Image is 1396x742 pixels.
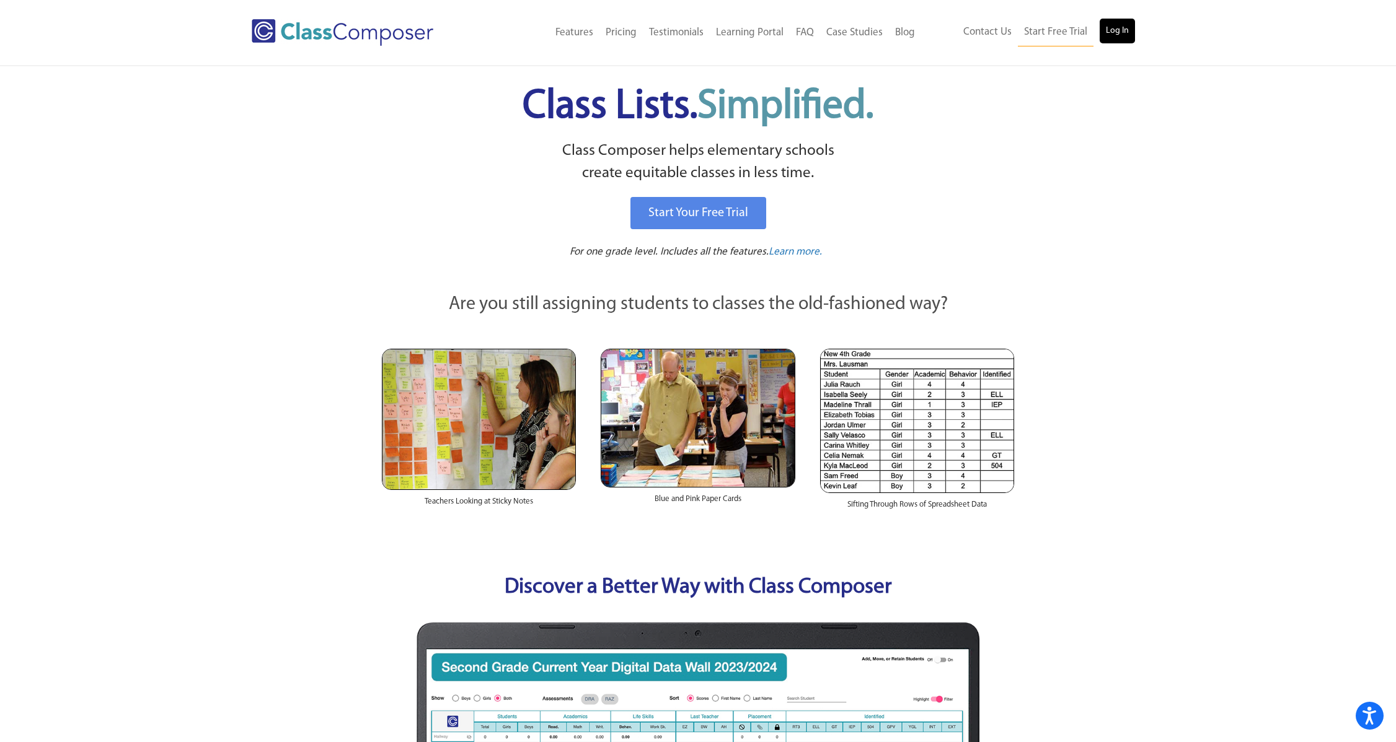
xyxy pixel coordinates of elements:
[648,207,748,219] span: Start Your Free Trial
[769,245,822,260] a: Learn more.
[630,197,766,229] a: Start Your Free Trial
[369,572,1027,604] p: Discover a Better Way with Class Composer
[382,291,1014,318] p: Are you still assigning students to classes the old-fashioned way?
[820,349,1014,493] img: Spreadsheets
[601,349,795,487] img: Blue and Pink Paper Cards
[380,140,1016,185] p: Class Composer helps elementary schools create equitable classes in less time.
[523,87,873,127] span: Class Lists.
[599,19,643,46] a: Pricing
[643,19,710,46] a: Testimonials
[549,19,599,46] a: Features
[790,19,820,46] a: FAQ
[1100,19,1135,43] a: Log In
[1018,19,1093,46] a: Start Free Trial
[382,490,576,520] div: Teachers Looking at Sticky Notes
[252,19,433,46] img: Class Composer
[921,19,1135,46] nav: Header Menu
[484,19,921,46] nav: Header Menu
[697,87,873,127] span: Simplified.
[889,19,921,46] a: Blog
[820,493,1014,523] div: Sifting Through Rows of Spreadsheet Data
[382,349,576,490] img: Teachers Looking at Sticky Notes
[820,19,889,46] a: Case Studies
[601,487,795,517] div: Blue and Pink Paper Cards
[570,247,769,257] span: For one grade level. Includes all the features.
[957,19,1018,46] a: Contact Us
[769,247,822,257] span: Learn more.
[710,19,790,46] a: Learning Portal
